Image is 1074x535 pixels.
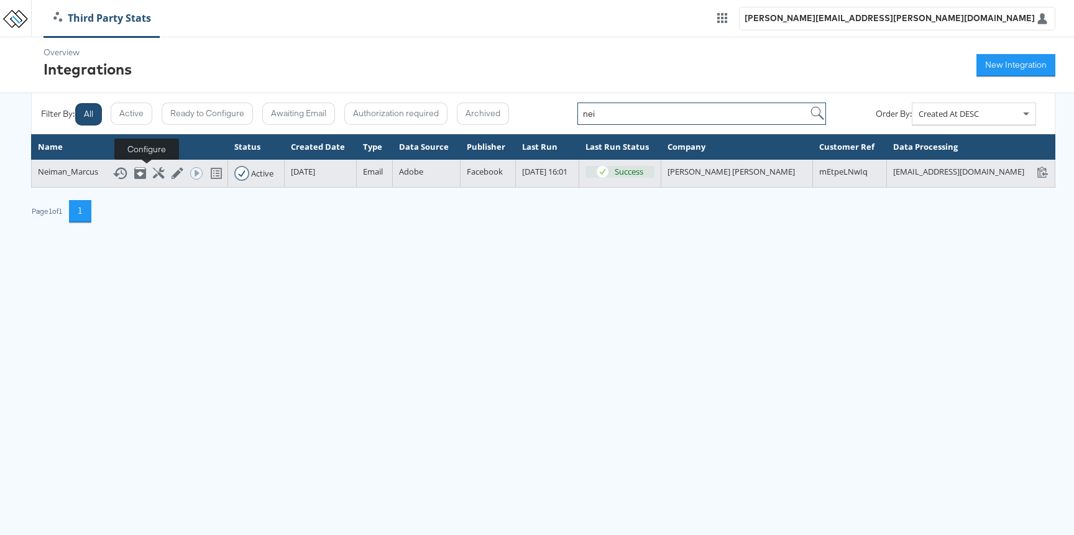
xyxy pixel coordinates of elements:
[31,207,63,216] div: Page 1 of 1
[976,54,1055,76] button: New Integration
[661,135,813,160] th: Company
[615,166,643,178] div: Success
[363,166,383,177] span: Email
[69,200,91,222] button: 1
[251,168,273,180] div: Active
[75,103,102,126] button: All
[516,135,579,160] th: Last Run
[467,166,503,177] span: Facebook
[745,12,1035,24] div: [PERSON_NAME][EMAIL_ADDRESS][PERSON_NAME][DOMAIN_NAME]
[38,166,221,181] div: Neiman_Marcus
[893,166,1049,178] div: [EMAIL_ADDRESS][DOMAIN_NAME]
[291,166,315,177] span: [DATE]
[579,135,661,160] th: Last Run Status
[41,108,75,120] div: Filter By:
[876,108,912,120] div: Order By:
[284,135,357,160] th: Created Date
[44,58,132,80] div: Integrations
[153,167,162,179] button: Configure
[919,108,979,119] span: Created At DESC
[813,135,887,160] th: Customer Ref
[262,103,335,125] button: Awaiting Email
[399,166,423,177] span: Adobe
[111,103,152,125] button: Active
[344,103,447,125] button: Authorization required
[228,135,285,160] th: Status
[522,166,567,177] span: [DATE] 16:01
[460,135,516,160] th: Publisher
[44,47,132,58] div: Overview
[577,103,826,125] input: e.g name,id or company
[209,166,224,181] svg: View missing tracking codes
[32,135,228,160] th: Name
[819,166,868,177] span: mEtpeLNwIq
[162,103,253,125] button: Ready to Configure
[44,11,160,25] a: Third Party Stats
[357,135,392,160] th: Type
[668,166,795,177] span: [PERSON_NAME] [PERSON_NAME]
[886,135,1055,160] th: Data Processing
[392,135,460,160] th: Data Source
[457,103,509,125] button: Archived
